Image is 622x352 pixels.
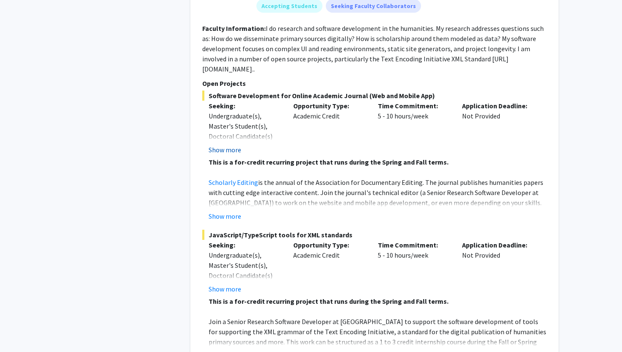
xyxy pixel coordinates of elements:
p: is the annual of the Association for Documentary Editing. The journal publishes humanities papers... [209,177,547,238]
div: Undergraduate(s), Master's Student(s), Doctoral Candidate(s) (PhD, MD, DMD, PharmD, etc.) [209,250,281,301]
strong: This is a for-credit recurring project that runs during the Spring and Fall terms. [209,297,449,305]
div: Not Provided [456,101,540,155]
div: Academic Credit [287,240,372,294]
button: Show more [209,284,241,294]
a: Scholarly Editing [209,178,258,187]
button: Show more [209,211,241,221]
p: Opportunity Type: [293,240,365,250]
span: Software Development for Online Academic Journal (Web and Mobile App) [202,91,547,101]
p: Open Projects [202,78,547,88]
span: JavaScript/TypeScript tools for XML standards [202,230,547,240]
div: 5 - 10 hours/week [372,101,456,155]
b: Faculty Information: [202,24,266,33]
p: Opportunity Type: [293,101,365,111]
p: Application Deadline: [462,240,534,250]
p: Seeking: [209,101,281,111]
div: Academic Credit [287,101,372,155]
p: Application Deadline: [462,101,534,111]
p: Seeking: [209,240,281,250]
p: Time Commitment: [378,240,450,250]
div: Not Provided [456,240,540,294]
button: Show more [209,145,241,155]
p: Time Commitment: [378,101,450,111]
fg-read-more: I do research and software development in the humanities. My research addresses questions such as... [202,24,544,73]
iframe: Chat [6,314,36,346]
div: Undergraduate(s), Master's Student(s), Doctoral Candidate(s) (PhD, MD, DMD, PharmD, etc.) [209,111,281,162]
div: 5 - 10 hours/week [372,240,456,294]
strong: This is a for-credit recurring project that runs during the Spring and Fall terms. [209,158,449,166]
